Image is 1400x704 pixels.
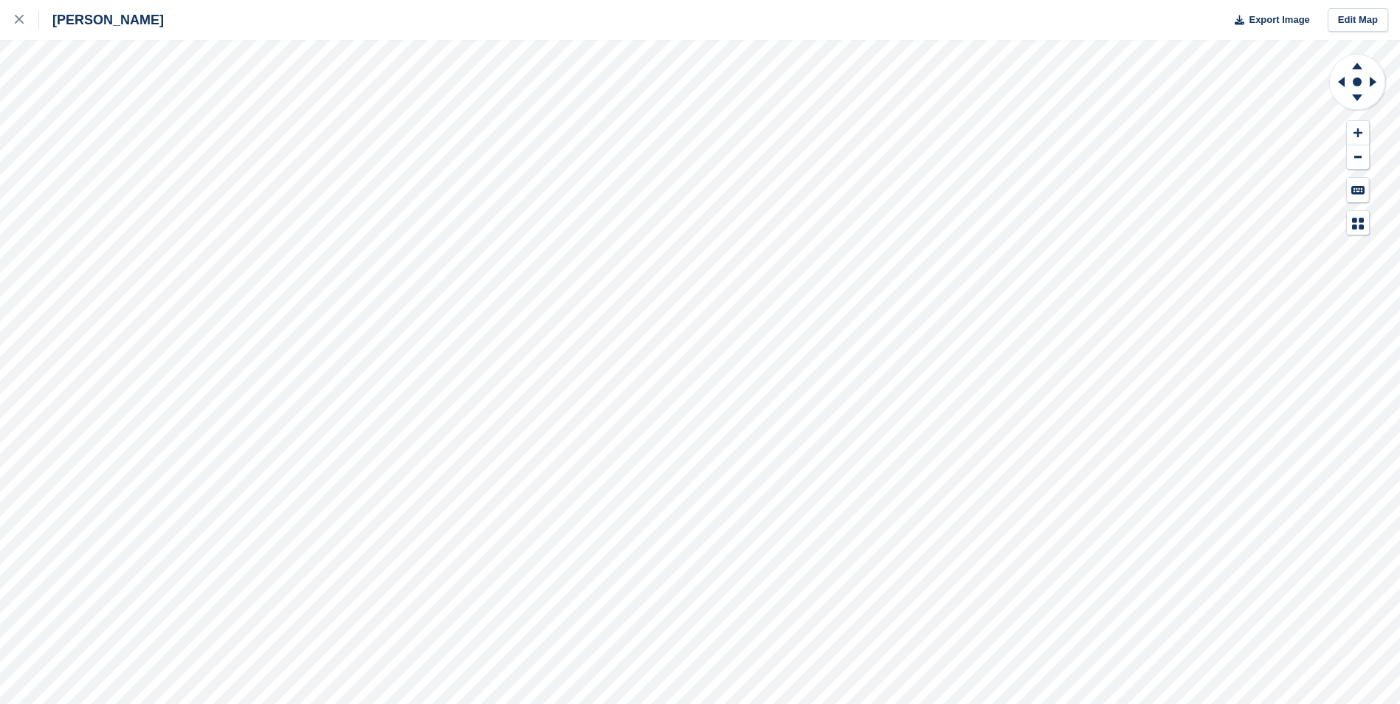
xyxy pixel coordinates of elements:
button: Zoom In [1347,121,1369,145]
button: Keyboard Shortcuts [1347,178,1369,202]
div: [PERSON_NAME] [39,11,164,29]
a: Edit Map [1328,8,1388,32]
button: Map Legend [1347,211,1369,235]
button: Export Image [1226,8,1310,32]
button: Zoom Out [1347,145,1369,170]
span: Export Image [1249,13,1309,27]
